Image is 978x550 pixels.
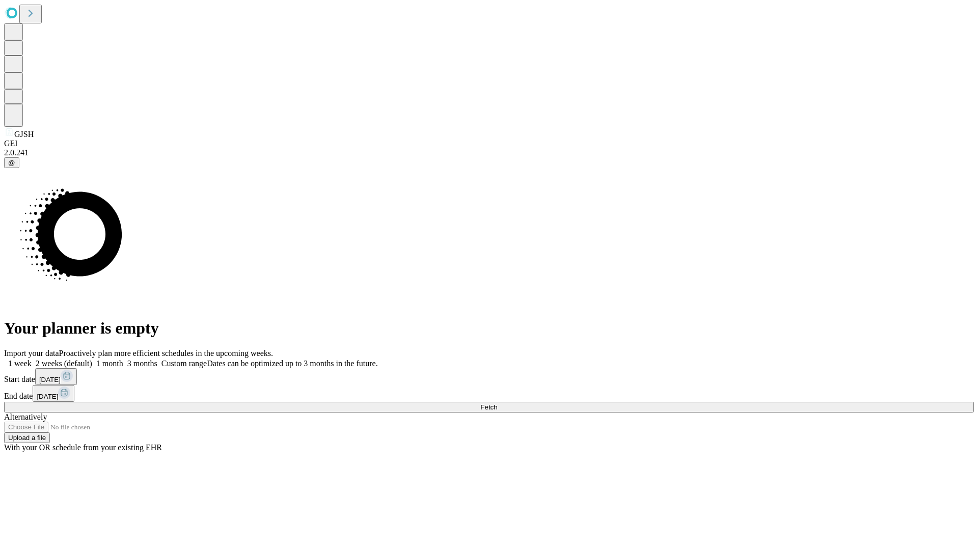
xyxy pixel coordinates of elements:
div: 2.0.241 [4,148,974,157]
div: GEI [4,139,974,148]
h1: Your planner is empty [4,319,974,338]
span: [DATE] [37,393,58,400]
div: Start date [4,368,974,385]
span: 2 weeks (default) [36,359,92,368]
span: 3 months [127,359,157,368]
span: Alternatively [4,413,47,421]
button: Fetch [4,402,974,413]
div: End date [4,385,974,402]
button: @ [4,157,19,168]
span: Custom range [161,359,207,368]
span: GJSH [14,130,34,139]
button: Upload a file [4,432,50,443]
span: [DATE] [39,376,61,383]
span: 1 week [8,359,32,368]
span: Dates can be optimized up to 3 months in the future. [207,359,377,368]
button: [DATE] [33,385,74,402]
span: @ [8,159,15,167]
span: Fetch [480,403,497,411]
button: [DATE] [35,368,77,385]
span: Import your data [4,349,59,358]
span: 1 month [96,359,123,368]
span: With your OR schedule from your existing EHR [4,443,162,452]
span: Proactively plan more efficient schedules in the upcoming weeks. [59,349,273,358]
